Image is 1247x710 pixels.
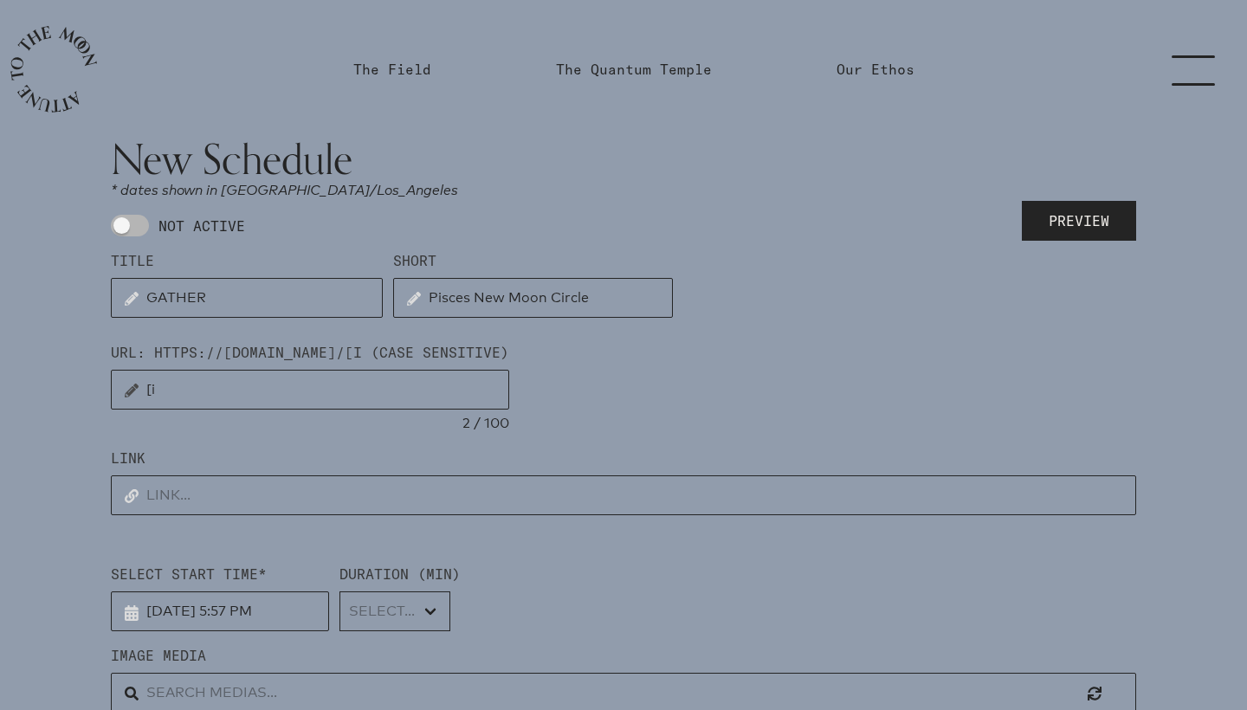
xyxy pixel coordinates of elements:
[111,448,1136,468] label: Link
[339,564,461,584] label: Duration (min)
[1049,210,1109,231] span: Preview
[111,342,509,363] label: URL: https://[DOMAIN_NAME]/[i (CASE SENSITIVE)
[393,278,673,318] input: Short...
[353,59,431,80] a: The Field
[111,645,1136,666] label: Image Media
[111,250,383,271] label: Title
[837,59,914,80] a: Our Ethos
[111,564,329,584] label: Select Start Time*
[111,133,352,184] span: New Schedule
[111,180,1136,201] p: * dates shown in [GEOGRAPHIC_DATA]/Los_Angeles
[111,475,1136,515] input: Link...
[393,250,673,271] label: Short
[111,278,383,318] input: Title...
[111,370,509,410] input: URL...
[149,216,245,236] span: NOT ACTIVE
[1022,201,1136,241] button: Preview
[111,591,329,631] input: Click to select...
[462,413,509,434] small: 2 / 100
[556,59,712,80] a: The Quantum Temple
